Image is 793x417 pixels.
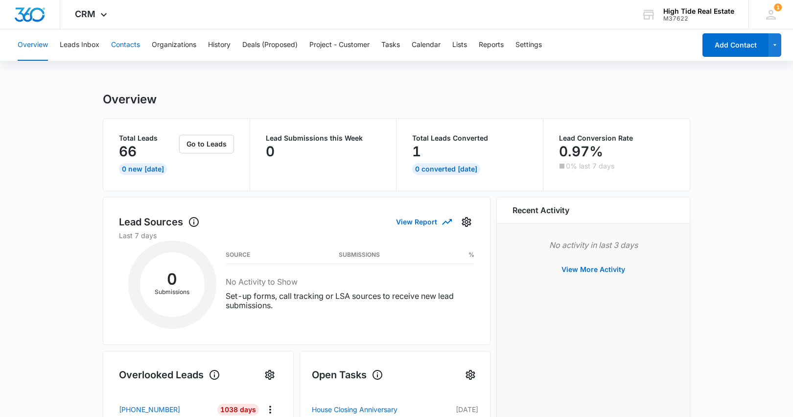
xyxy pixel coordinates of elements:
[339,252,380,257] h3: Submissions
[412,163,480,175] div: 0 Converted [DATE]
[663,7,734,15] div: account name
[18,29,48,61] button: Overview
[441,404,478,415] p: [DATE]
[513,239,674,251] p: No activity in last 3 days
[459,214,474,230] button: Settings
[262,367,278,383] button: Settings
[513,204,569,216] h6: Recent Activity
[103,92,157,107] h1: Overview
[479,29,504,61] button: Reports
[566,163,614,170] p: 0% last 7 days
[60,29,99,61] button: Leads Inbox
[119,163,167,175] div: 0 New [DATE]
[119,404,180,415] p: [PHONE_NUMBER]
[208,29,231,61] button: History
[309,29,370,61] button: Project - Customer
[119,215,200,229] h1: Lead Sources
[119,368,220,382] h1: Overlooked Leads
[312,404,413,416] a: House Closing Anniversary
[774,3,782,11] div: notifications count
[226,292,474,310] p: Set-up forms, call tracking or LSA sources to receive new lead submissions.
[119,144,137,159] p: 66
[552,258,635,281] button: View More Activity
[179,140,234,148] a: Go to Leads
[663,15,734,22] div: account id
[119,404,215,415] a: [PHONE_NUMBER]
[119,230,474,241] p: Last 7 days
[774,3,782,11] span: 1
[262,402,278,417] button: Actions
[75,9,95,19] span: CRM
[217,404,259,416] div: 1038 Days
[266,135,381,142] p: Lead Submissions this Week
[396,213,451,230] button: View Report
[559,135,675,142] p: Lead Conversion Rate
[242,29,298,61] button: Deals (Proposed)
[468,252,474,257] h3: %
[559,144,603,159] p: 0.97%
[266,144,275,159] p: 0
[381,29,400,61] button: Tasks
[140,288,205,296] p: Submissions
[140,273,205,286] h2: 0
[463,367,478,383] button: Settings
[412,144,421,159] p: 1
[179,135,234,153] button: Go to Leads
[452,29,467,61] button: Lists
[312,368,383,382] h1: Open Tasks
[412,29,441,61] button: Calendar
[515,29,542,61] button: Settings
[111,29,140,61] button: Contacts
[226,252,250,257] h3: Source
[119,135,177,142] p: Total Leads
[152,29,196,61] button: Organizations
[226,276,474,288] h3: No Activity to Show
[412,135,527,142] p: Total Leads Converted
[702,33,769,57] button: Add Contact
